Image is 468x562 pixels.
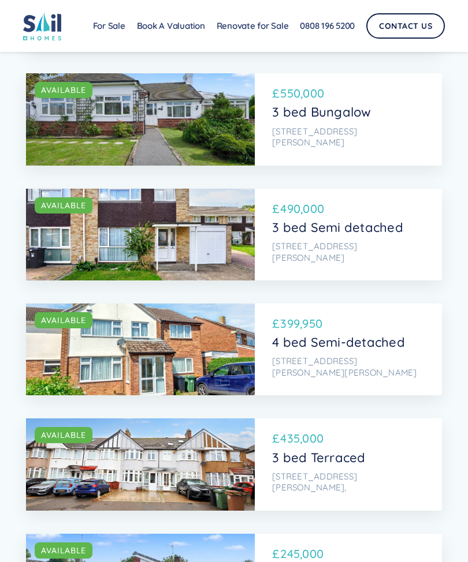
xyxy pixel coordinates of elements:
[23,12,61,40] img: sail home logo colored
[26,418,442,510] a: AVAILABLE£435,0003 bed Terraced[STREET_ADDRESS][PERSON_NAME],
[211,14,295,38] a: Renovate for Sale
[272,220,422,235] p: 3 bed Semi detached
[41,429,86,441] div: AVAILABLE
[280,85,324,102] p: 550,000
[87,14,131,38] a: For Sale
[41,200,86,211] div: AVAILABLE
[272,355,422,378] p: [STREET_ADDRESS][PERSON_NAME][PERSON_NAME]
[280,200,324,218] p: 490,000
[280,315,322,332] p: 399,950
[272,104,422,119] p: 3 bed Bungalow
[272,430,279,447] p: £
[272,126,422,148] p: [STREET_ADDRESS][PERSON_NAME]
[41,314,86,326] div: AVAILABLE
[131,14,211,38] a: Book A Valuation
[26,304,442,395] a: AVAILABLE£399,9504 bed Semi-detached[STREET_ADDRESS][PERSON_NAME][PERSON_NAME]
[26,189,442,280] a: AVAILABLE£490,0003 bed Semi detached[STREET_ADDRESS][PERSON_NAME]
[41,545,86,556] div: AVAILABLE
[280,430,324,447] p: 435,000
[41,84,86,96] div: AVAILABLE
[294,14,361,38] a: 0808 196 5200
[272,335,422,350] p: 4 bed Semi-detached
[272,471,422,493] p: [STREET_ADDRESS][PERSON_NAME],
[272,241,422,263] p: [STREET_ADDRESS][PERSON_NAME]
[366,13,445,39] a: Contact Us
[272,200,279,218] p: £
[272,315,279,332] p: £
[272,85,279,102] p: £
[272,450,422,465] p: 3 bed Terraced
[26,73,442,165] a: AVAILABLE£550,0003 bed Bungalow[STREET_ADDRESS][PERSON_NAME]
